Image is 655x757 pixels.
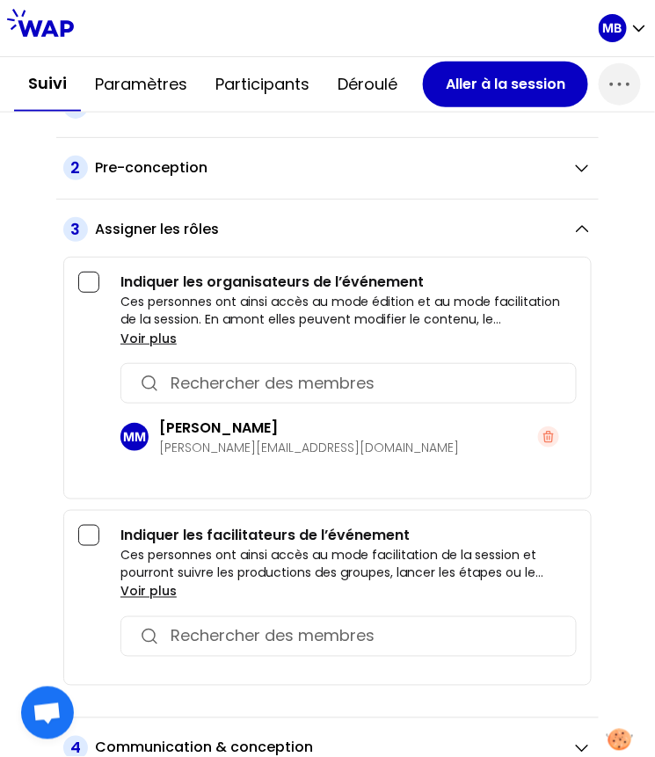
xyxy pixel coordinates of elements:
[171,371,558,396] input: Rechercher des membres
[63,217,88,242] span: 3
[201,58,324,111] button: Participants
[171,624,558,649] input: Rechercher des membres
[14,57,81,112] button: Suivi
[159,439,538,456] p: [PERSON_NAME][EMAIL_ADDRESS][DOMAIN_NAME]
[63,156,88,180] span: 2
[63,156,592,180] button: 2Pre-conception
[120,525,577,546] h3: Indiquer les facilitateurs de l’événement
[120,583,177,601] button: Voir plus
[63,217,592,242] button: 3Assigner les rôles
[603,19,622,37] p: MB
[21,687,74,739] div: Ouvrir le chat
[599,14,648,42] button: MB
[324,58,411,111] button: Déroulé
[120,293,577,328] p: Ces personnes ont ainsi accès au mode édition et au mode facilitation de la session. En amont ell...
[95,157,207,178] h2: Pre-conception
[159,418,538,439] h3: [PERSON_NAME]
[423,62,588,107] button: Aller à la session
[123,428,146,446] p: MM
[120,330,177,347] button: Voir plus
[81,58,201,111] button: Paramètres
[120,546,577,581] p: Ces personnes ont ainsi accès au mode facilitation de la session et pourront suivre les productio...
[95,219,219,240] h2: Assigner les rôles
[120,272,577,293] h3: Indiquer les organisateurs de l’événement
